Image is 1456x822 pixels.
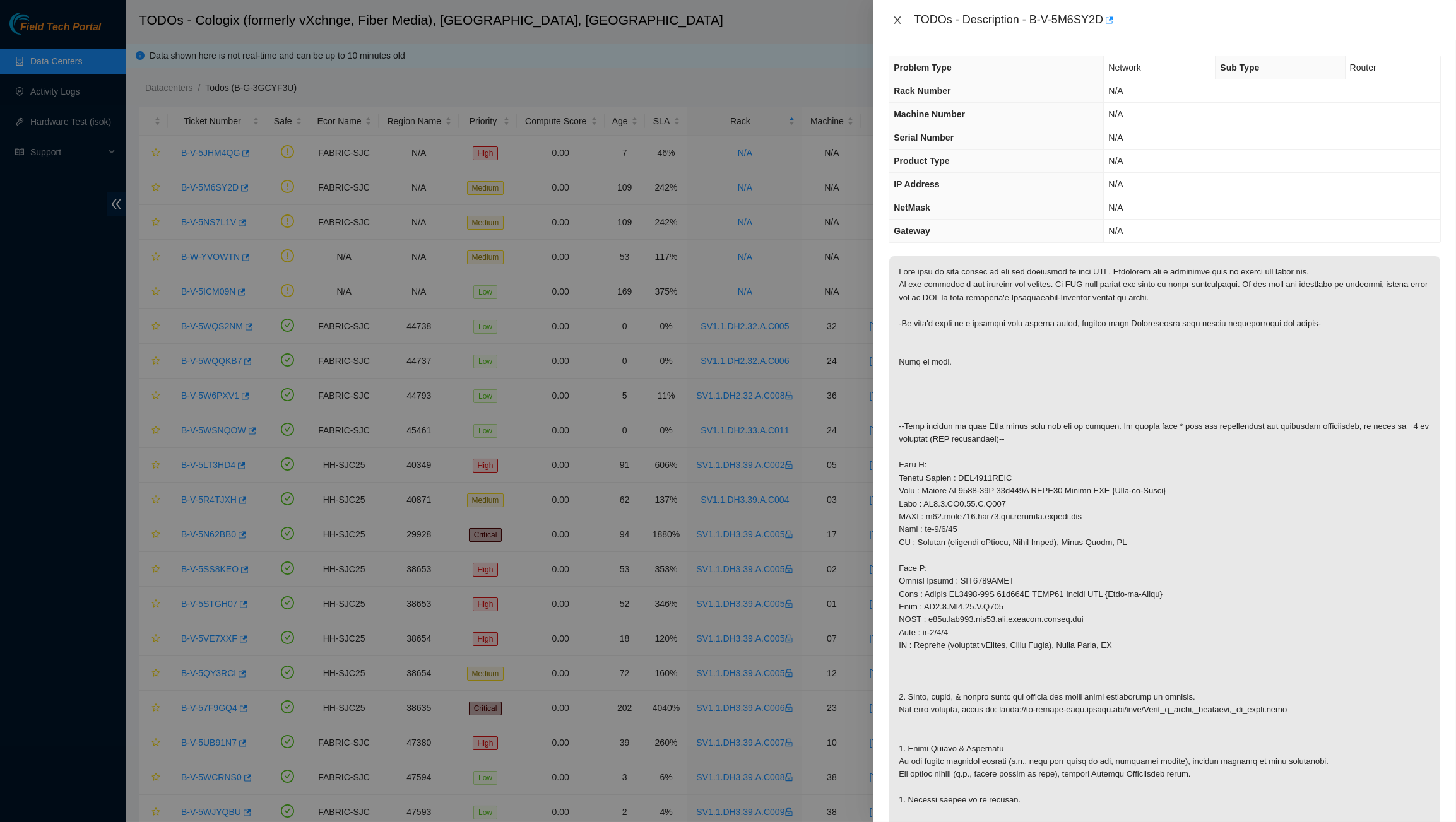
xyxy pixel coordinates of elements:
[892,15,903,25] span: close
[1108,132,1123,143] span: N/A
[1108,109,1123,119] span: N/A
[894,156,949,166] span: Product Type
[889,15,906,26] button: Close
[1108,203,1123,213] span: N/A
[894,132,954,143] span: Serial Number
[1108,156,1123,166] span: N/A
[1108,226,1123,236] span: N/A
[1108,86,1123,96] span: N/A
[894,226,930,236] span: Gateway
[914,10,1441,30] div: TODOs - Description - B-V-5M6SY2D
[894,62,952,73] span: Problem Type
[1350,62,1376,73] span: Router
[894,203,930,213] span: NetMask
[894,109,965,119] span: Machine Number
[1220,62,1259,73] span: Sub Type
[1108,62,1140,73] span: Network
[894,179,939,189] span: IP Address
[894,86,950,96] span: Rack Number
[1108,179,1123,189] span: N/A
